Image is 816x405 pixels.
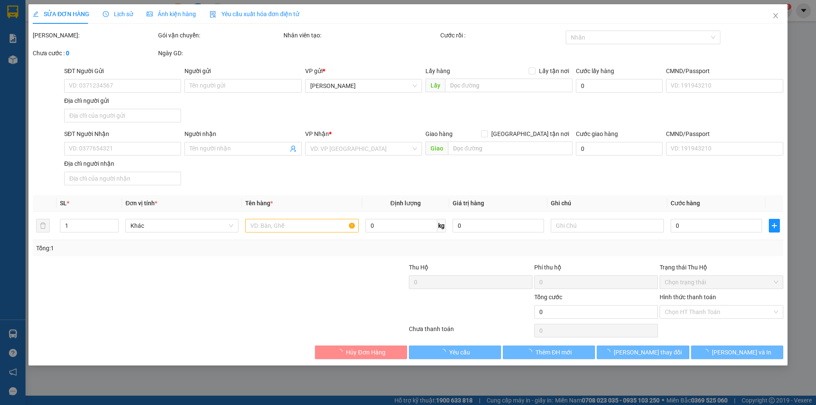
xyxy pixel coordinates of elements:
span: close [772,12,779,19]
input: Cước giao hàng [576,142,663,156]
span: picture [147,11,153,17]
span: plus [769,222,779,229]
span: loading [703,349,712,355]
span: VP Nhận [305,130,329,137]
span: SL [60,200,67,207]
span: loading [440,349,449,355]
div: Chưa thanh toán [408,324,533,339]
span: Đơn vị tính [125,200,157,207]
span: Lấy hàng [425,68,450,74]
label: Hình thức thanh toán [660,294,716,300]
span: Lê Đại Hành [310,79,417,92]
div: SĐT Người Nhận [64,129,181,139]
span: Lấy [425,79,445,92]
span: Khác [130,219,233,232]
span: Thu Hộ [409,264,428,271]
div: Trạng thái Thu Hộ [660,263,783,272]
div: Phí thu hộ [534,263,658,275]
button: [PERSON_NAME] thay đổi [597,346,689,359]
input: Địa chỉ của người gửi [64,109,181,122]
span: loading [337,349,346,355]
input: Dọc đường [448,142,572,155]
span: Ảnh kiện hàng [147,11,196,17]
div: Cước rồi : [440,31,564,40]
div: VP gửi [305,66,422,76]
th: Ghi chú [547,195,667,212]
div: Người gửi [184,66,301,76]
div: [PERSON_NAME]: [33,31,156,40]
span: Thêm ĐH mới [535,348,572,357]
input: Địa chỉ của người nhận [64,172,181,185]
label: Cước giao hàng [576,130,618,137]
div: Tổng: 1 [36,244,315,253]
span: Yêu cầu [449,348,470,357]
span: Giá trị hàng [453,200,484,207]
div: Nhân viên tạo: [283,31,439,40]
span: SỬA ĐƠN HÀNG [33,11,89,17]
span: Cước hàng [671,200,700,207]
div: Gói vận chuyển: [158,31,282,40]
span: Định lượng [391,200,421,207]
button: Close [764,4,788,28]
button: Thêm ĐH mới [503,346,595,359]
div: Người nhận [184,129,301,139]
span: Chọn trạng thái [665,276,778,289]
label: Cước lấy hàng [576,68,614,74]
div: CMND/Passport [666,129,783,139]
div: CMND/Passport [666,66,783,76]
span: edit [33,11,39,17]
span: Tên hàng [245,200,273,207]
span: [GEOGRAPHIC_DATA] tận nơi [488,129,572,139]
img: icon [210,11,216,18]
span: loading [604,349,614,355]
input: VD: Bàn, Ghế [245,219,358,232]
div: Ngày GD: [158,48,282,58]
div: Địa chỉ người nhận [64,159,181,168]
span: kg [437,219,446,232]
button: Yêu cầu [409,346,501,359]
span: Yêu cầu xuất hóa đơn điện tử [210,11,299,17]
span: Lấy tận nơi [535,66,572,76]
span: Lịch sử [103,11,133,17]
span: loading [526,349,535,355]
div: Chưa cước : [33,48,156,58]
span: Tổng cước [534,294,562,300]
span: Giao hàng [425,130,453,137]
span: user-add [290,145,297,152]
button: [PERSON_NAME] và In [691,346,783,359]
div: Địa chỉ người gửi [64,96,181,105]
input: Cước lấy hàng [576,79,663,93]
span: [PERSON_NAME] thay đổi [614,348,682,357]
button: Hủy Đơn Hàng [315,346,407,359]
span: Giao [425,142,448,155]
input: Ghi Chú [551,219,664,232]
input: Dọc đường [445,79,572,92]
b: 0 [66,50,69,57]
div: SĐT Người Gửi [64,66,181,76]
button: plus [769,219,780,232]
span: Hủy Đơn Hàng [346,348,385,357]
button: delete [36,219,50,232]
span: [PERSON_NAME] và In [712,348,771,357]
span: clock-circle [103,11,109,17]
